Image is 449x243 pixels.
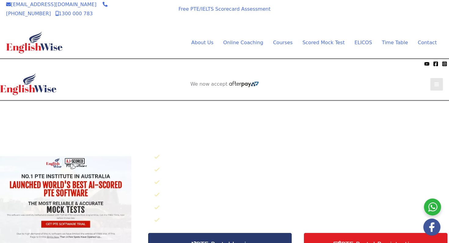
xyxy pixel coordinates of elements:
[56,11,93,16] a: 1300 000 783
[139,18,155,21] img: Afterpay-Logo
[6,2,97,7] a: [EMAIL_ADDRESS][DOMAIN_NAME]
[382,40,408,45] span: Time Table
[302,40,345,45] span: Scored Mock Test
[154,165,449,175] li: 250 Speaking Practice Questions
[177,106,272,118] a: AI SCORED PTE SOFTWARE REGISTER FOR FREE SOFTWARE TRIAL
[187,81,262,88] aside: Header Widget 2
[154,190,449,200] li: 125 Reading Practice Questions
[413,38,437,47] a: Contact
[3,61,35,67] span: We now accept
[178,6,270,12] a: Free PTE/IELTS Scorecard Assessment
[424,61,429,66] a: YouTube
[154,177,449,188] li: 50 Writing Practice Questions
[6,2,108,16] a: [PHONE_NUMBER]
[177,38,437,47] nav: Site Navigation: Main Menu
[298,38,349,47] a: Scored Mock TestMenu Toggle
[223,40,263,45] span: Online Coaching
[423,219,440,236] img: white-facebook.png
[171,101,278,121] aside: Header Widget 1
[349,38,377,47] a: ELICOS
[154,203,449,213] li: 200 Listening Practice Questions
[154,152,449,162] li: 30X AI Scored Full Length Mock Tests
[186,38,218,47] a: About UsMenu Toggle
[433,61,438,66] a: Facebook
[354,40,372,45] span: ELICOS
[218,38,268,47] a: Online CoachingMenu Toggle
[377,38,413,47] a: Time TableMenu Toggle
[190,81,228,87] span: We now accept
[229,81,259,87] img: Afterpay-Logo
[273,40,293,45] span: Courses
[191,40,213,45] span: About Us
[442,61,447,66] a: Instagram
[342,8,437,20] a: AI SCORED PTE SOFTWARE REGISTER FOR FREE SOFTWARE TRIAL
[268,38,298,47] a: CoursesMenu Toggle
[131,4,163,16] span: We now accept
[418,40,437,45] span: Contact
[154,215,449,225] li: Instant Results – KNOW where you Stand in the Shortest Amount of Time
[336,3,443,23] aside: Header Widget 1
[37,62,54,66] img: Afterpay-Logo
[6,31,63,53] img: cropped-ew-logo
[150,139,449,148] p: Click below to know why EnglishWise has worlds best AI scored PTE software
